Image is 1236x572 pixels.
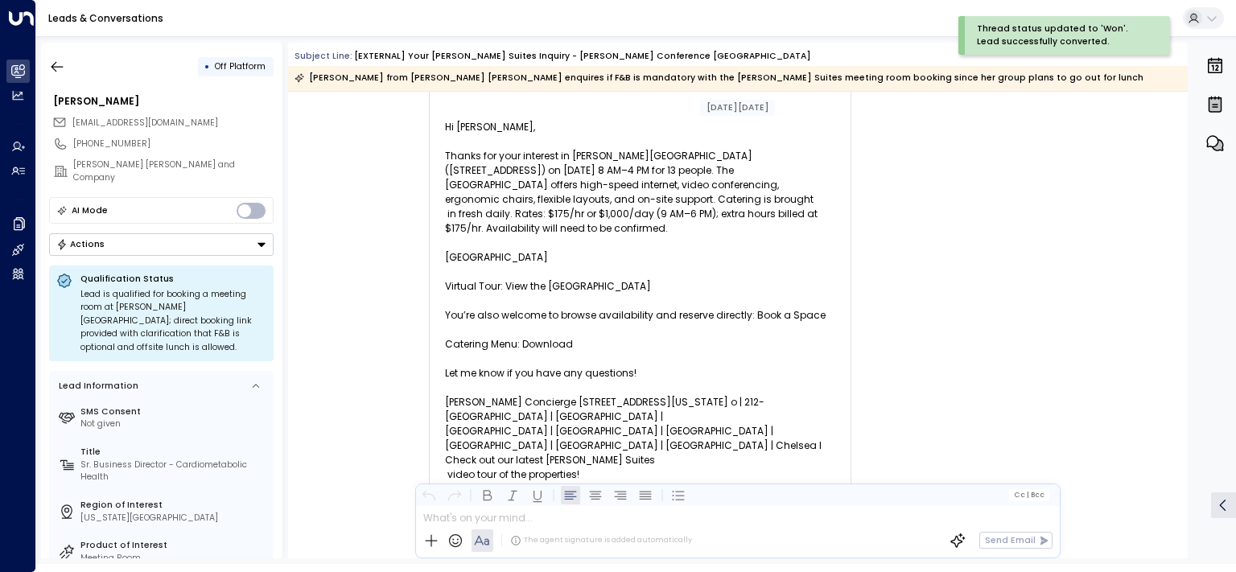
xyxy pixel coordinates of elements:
span: Subject Line: [295,50,352,62]
div: Not given [80,418,269,430]
span: Off Platform [215,60,266,72]
div: [US_STATE][GEOGRAPHIC_DATA] [80,512,269,525]
div: Sr. Business Director - Cardiometabolic Health [80,459,269,484]
div: [PERSON_NAME] from [PERSON_NAME] [PERSON_NAME] enquires if F&B is mandatory with the [PERSON_NAME... [295,70,1143,86]
button: Undo [419,485,439,504]
a: Leads & Conversations [48,11,163,25]
span: Cc Bcc [1014,491,1044,499]
div: • [204,56,210,77]
div: Thread status updated to 'Won'. Lead successfully converted. [977,23,1146,48]
span: alas_ana@lilly.com [72,117,218,130]
button: Actions [49,233,274,256]
span: [EMAIL_ADDRESS][DOMAIN_NAME] [72,117,218,129]
div: Meeting Room [80,552,269,565]
div: [PERSON_NAME] [53,94,274,109]
p: Hi [PERSON_NAME], Thanks for your interest in [PERSON_NAME][GEOGRAPHIC_DATA] ([STREET_ADDRESS]) o... [445,120,835,482]
div: Lead Information [55,380,138,393]
div: [DATE][DATE] [700,100,775,116]
div: The agent signature is added automatically [510,535,692,546]
button: Cc|Bcc [1009,489,1049,500]
label: Region of Interest [80,499,269,512]
div: [PHONE_NUMBER] [73,138,274,150]
span: | [1026,491,1028,499]
div: Actions [56,239,105,250]
div: Lead is qualified for booking a meeting room at [PERSON_NAME][GEOGRAPHIC_DATA]; direct booking li... [80,288,266,355]
div: [EXTERNAL] Your [PERSON_NAME] Suites Inquiry - [PERSON_NAME] Conference [GEOGRAPHIC_DATA] [354,50,811,63]
button: Redo [444,485,463,504]
label: Title [80,446,269,459]
label: Product of Interest [80,539,269,552]
label: SMS Consent [80,405,269,418]
div: AI Mode [72,203,108,219]
p: Qualification Status [80,273,266,285]
div: Button group with a nested menu [49,233,274,256]
div: [PERSON_NAME] [PERSON_NAME] and Company [73,158,274,184]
